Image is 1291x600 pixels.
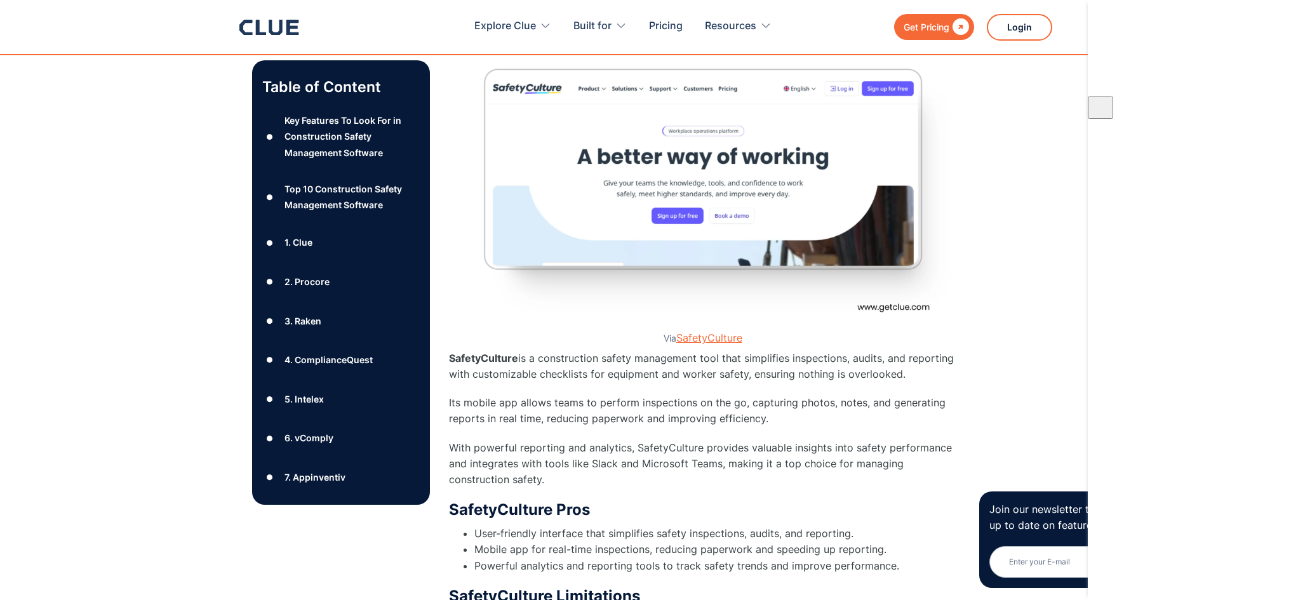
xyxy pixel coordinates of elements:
div: 7. Appinventiv [284,469,345,485]
h3: SafetyCulture Pros [449,500,957,519]
a: ●Key Features To Look For in Construction Safety Management Software [262,112,420,161]
div: ● [262,127,278,146]
figcaption: Via [449,333,957,344]
div: Explore Clue [474,6,536,46]
div: Get Pricing [904,19,949,35]
a: ●2. Procore [262,272,420,291]
a: ●4. ComplianceQuest [262,350,420,370]
div: 6. vComply [284,430,333,446]
div: ● [262,272,278,291]
div: Key Features To Look For in Construction Safety Management Software [284,112,419,161]
strong: SafetyCulture [449,352,518,364]
div: 3. Raken [284,313,321,329]
div: ● [262,429,278,448]
div: Resources [705,6,772,46]
a: ●Top 10 Construction Safety Management Software [262,181,420,213]
div: 1. Clue [284,234,312,250]
div: ● [262,390,278,409]
div: Built for [573,6,612,46]
div: 5. Intelex [284,391,324,407]
div: 2. Procore [284,274,330,290]
div:  [949,19,969,35]
div: Explore Clue [474,6,551,46]
div: 4. ComplianceQuest [284,352,373,368]
div: ● [262,233,278,252]
a: ●3. Raken [262,311,420,330]
li: Mobile app for real-time inspections, reducing paperwork and speeding up reporting. [474,542,957,557]
a: ●7. Appinventiv [262,468,420,487]
div: Built for [573,6,627,46]
a: SafetyCulture [676,331,742,344]
div: ● [262,468,278,487]
a: ●5. Intelex [262,390,420,409]
p: Join our newsletter to stay up to date on features & releases [989,502,1228,533]
a: Pricing [649,6,683,46]
div: ● [262,187,278,206]
li: User-friendly interface that simplifies safety inspections, audits, and reporting. [474,526,957,542]
a: ●6. vComply [262,429,420,448]
a: Get Pricing [894,14,974,40]
p: Table of Content [262,77,420,97]
img: SafetyCulture homepage [449,44,957,330]
div: Resources [705,6,756,46]
p: With powerful reporting and analytics, SafetyCulture provides valuable insights into safety perfo... [449,440,957,488]
a: ●1. Clue [262,233,420,252]
div: Top 10 Construction Safety Management Software [284,181,419,213]
input: Enter your E-mail [989,546,1255,578]
p: Its mobile app allows teams to perform inspections on the go, capturing photos, notes, and genera... [449,395,957,427]
p: is a construction safety management tool that simplifies inspections, audits, and reporting with ... [449,350,957,382]
a: Login [987,14,1052,41]
div: ● [262,311,278,330]
div: ● [262,350,278,370]
li: Powerful analytics and reporting tools to track safety trends and improve performance. [474,558,957,574]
